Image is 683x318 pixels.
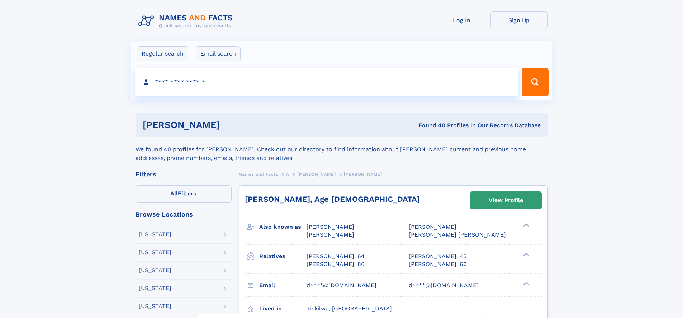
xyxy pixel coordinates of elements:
a: Names and Facts [239,170,278,179]
div: Found 40 Profiles In Our Records Database [319,122,541,129]
div: Filters [136,171,232,177]
h1: [PERSON_NAME] [143,120,319,129]
img: Logo Names and Facts [136,11,239,31]
label: Regular search [137,46,188,61]
a: [PERSON_NAME], 64 [307,252,365,260]
div: Browse Locations [136,211,232,218]
span: [PERSON_NAME] [344,172,382,177]
div: We found 40 profiles for [PERSON_NAME]. Check out our directory to find information about [PERSON... [136,137,548,162]
label: Filters [136,185,232,203]
span: [PERSON_NAME] [409,223,456,230]
a: Log In [433,11,490,29]
span: All [170,190,178,197]
h3: Relatives [259,250,307,262]
a: [PERSON_NAME] [297,170,336,179]
div: [US_STATE] [139,250,171,255]
a: [PERSON_NAME], Age [DEMOGRAPHIC_DATA] [245,195,420,204]
div: ❯ [521,223,530,228]
span: [PERSON_NAME] [297,172,336,177]
span: A [286,172,289,177]
span: Tiskilwa, [GEOGRAPHIC_DATA] [307,305,392,312]
h3: Lived in [259,303,307,315]
a: [PERSON_NAME], 45 [409,252,466,260]
div: [US_STATE] [139,303,171,309]
span: [PERSON_NAME] [PERSON_NAME] [409,231,506,238]
div: [US_STATE] [139,267,171,273]
input: search input [135,68,519,96]
a: Sign Up [490,11,548,29]
a: View Profile [470,192,541,209]
label: Email search [196,46,241,61]
h3: Email [259,279,307,291]
a: A [286,170,289,179]
button: Search Button [522,68,548,96]
div: View Profile [489,192,523,209]
span: [PERSON_NAME] [307,223,354,230]
div: [US_STATE] [139,285,171,291]
a: [PERSON_NAME], 86 [307,260,365,268]
div: [US_STATE] [139,232,171,237]
div: ❯ [521,252,530,257]
div: ❯ [521,281,530,286]
h3: Also known as [259,221,307,233]
span: [PERSON_NAME] [307,231,354,238]
a: [PERSON_NAME], 66 [409,260,467,268]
